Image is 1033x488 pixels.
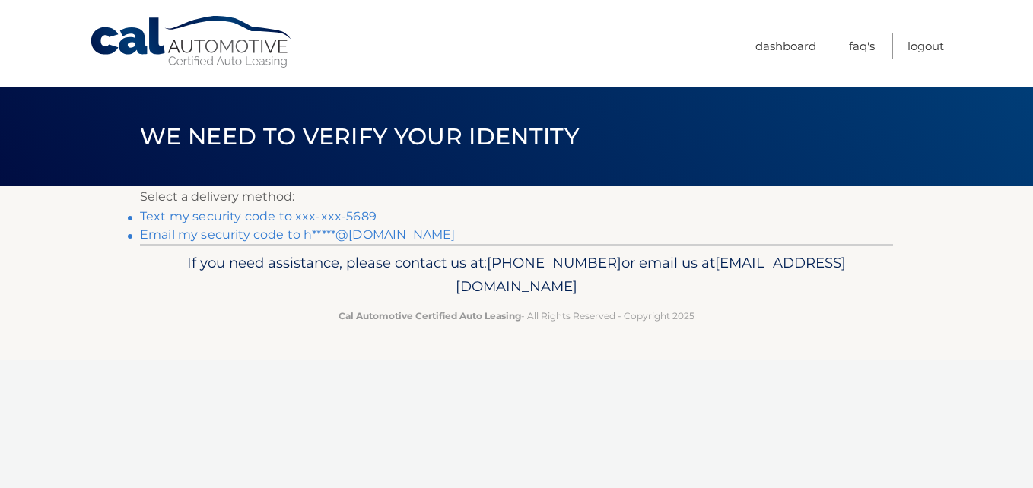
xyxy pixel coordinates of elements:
p: - All Rights Reserved - Copyright 2025 [150,308,883,324]
span: We need to verify your identity [140,122,579,151]
a: Text my security code to xxx-xxx-5689 [140,209,377,223]
span: [PHONE_NUMBER] [487,254,621,271]
a: Email my security code to h*****@[DOMAIN_NAME] [140,227,455,242]
a: Logout [907,33,944,59]
p: If you need assistance, please contact us at: or email us at [150,251,883,299]
a: Cal Automotive [89,15,294,69]
strong: Cal Automotive Certified Auto Leasing [339,310,521,322]
p: Select a delivery method: [140,186,893,208]
a: Dashboard [755,33,816,59]
a: FAQ's [849,33,875,59]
